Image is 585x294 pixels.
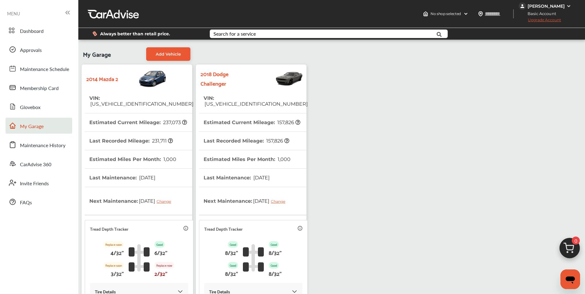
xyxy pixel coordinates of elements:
iframe: Button to launch messaging window [560,269,580,289]
strong: 2018 Dodge Challenger [201,69,255,88]
p: Replace soon [103,241,124,248]
span: Dashboard [20,27,44,35]
span: My Garage [83,47,111,61]
img: tire_track_logo.b900bcbc.svg [243,244,264,272]
img: Vehicle [255,68,303,89]
span: Basic Account [519,10,561,17]
th: VIN : [204,89,308,113]
span: FAQs [20,199,32,207]
p: Good [269,241,279,248]
img: tire_track_logo.b900bcbc.svg [129,244,150,272]
p: Good [154,241,165,248]
img: header-down-arrow.9dd2ce7d.svg [463,11,468,16]
span: [DATE] [138,193,176,209]
span: Maintenance History [20,142,65,150]
th: Last Recorded Mileage : [204,132,289,150]
span: 237,073 [162,120,187,125]
img: header-home-logo.8d720a4f.svg [423,11,428,16]
a: Maintenance Schedule [6,61,72,76]
span: No shop selected [431,11,461,16]
a: CarAdvise 360 [6,156,72,172]
span: Approvals [20,46,42,54]
span: MENU [7,11,20,16]
span: 157,826 [265,138,289,144]
div: Search for a service [213,31,256,36]
span: 231,711 [151,138,173,144]
span: 1,000 [277,156,291,162]
span: CarAdvise 360 [20,161,51,169]
th: Next Maintenance : [89,187,176,215]
span: Glovebox [20,104,41,112]
th: Last Recorded Mileage : [89,132,173,150]
th: Estimated Current Mileage : [204,113,300,131]
p: Tread Depth Tracker [90,225,128,232]
span: Always better than retail price. [100,32,170,36]
p: 8/32" [225,269,238,278]
strong: 2014 Mazda 2 [86,74,118,83]
a: FAQs [6,194,72,210]
span: Maintenance Schedule [20,65,69,73]
span: 157,826 [276,120,300,125]
p: 4/32" [111,248,124,257]
p: Good [228,241,238,248]
img: Vehicle [118,68,167,89]
img: cart_icon.3d0951e8.svg [555,235,584,265]
a: Maintenance History [6,137,72,153]
div: [PERSON_NAME] [528,3,565,9]
p: 8/32" [269,269,282,278]
th: Estimated Miles Per Month : [89,150,176,168]
a: Approvals [6,41,72,57]
a: My Garage [6,118,72,134]
th: VIN : [89,89,193,113]
p: Replace now [154,262,174,269]
a: Add Vehicle [146,47,190,61]
span: [US_VEHICLE_IDENTIFICATION_NUMBER] [89,101,193,107]
p: 3/32" [111,269,124,278]
th: Last Maintenance : [204,169,270,187]
th: Next Maintenance : [204,187,290,215]
span: [DATE] [138,175,155,181]
div: Change [157,199,174,204]
img: WGsFRI8htEPBVLJbROoPRyZpYNWhNONpIPPETTm6eUC0GeLEiAAAAAElFTkSuQmCC [566,4,571,9]
th: Last Maintenance : [89,169,155,187]
p: Replace soon [103,262,124,269]
p: 2/32" [154,269,167,278]
img: jVpblrzwTbfkPYzPPzSLxeg0AAAAASUVORK5CYII= [519,2,526,10]
p: 6/32" [154,248,167,257]
p: Good [228,262,238,269]
p: 8/32" [225,248,238,257]
img: dollor_label_vector.a70140d1.svg [92,31,97,36]
span: My Garage [20,123,44,131]
span: [US_VEHICLE_IDENTIFICATION_NUMBER] [204,101,308,107]
span: [DATE] [252,193,290,209]
a: Invite Friends [6,175,72,191]
span: [DATE] [252,175,270,181]
span: 0 [572,237,580,245]
span: Upgrade Account [519,18,561,25]
th: Estimated Current Mileage : [89,113,187,131]
a: Membership Card [6,80,72,96]
a: Dashboard [6,22,72,38]
img: location_vector.a44bc228.svg [478,11,483,16]
span: Membership Card [20,84,59,92]
span: Add Vehicle [156,52,181,57]
p: Good [269,262,279,269]
p: 8/32" [269,248,282,257]
span: 1,000 [162,156,176,162]
th: Estimated Miles Per Month : [204,150,291,168]
span: Invite Friends [20,180,49,188]
p: Tread Depth Tracker [204,225,243,232]
a: Glovebox [6,99,72,115]
div: Change [271,199,288,204]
